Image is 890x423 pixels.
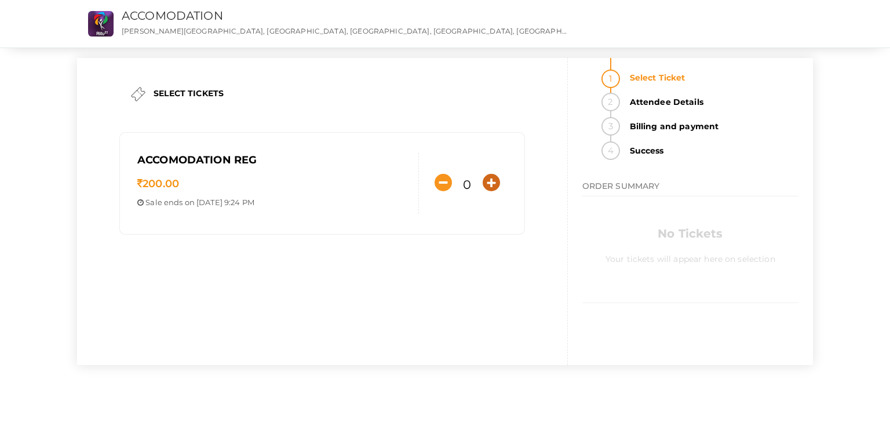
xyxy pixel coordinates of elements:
strong: Success [623,141,798,160]
span: Accomodation Reg [137,154,257,166]
b: No Tickets [658,227,723,240]
strong: Select Ticket [623,68,798,87]
span: 200.00 [137,177,179,190]
p: ends on [DATE] 9:24 PM [137,197,410,208]
span: ORDER SUMMARY [582,181,660,191]
label: SELECT TICKETS [154,87,224,99]
label: Your tickets will appear here on selection [606,245,775,265]
img: ticket.png [131,87,145,101]
span: Sale [145,198,162,207]
p: [PERSON_NAME][GEOGRAPHIC_DATA], [GEOGRAPHIC_DATA], [GEOGRAPHIC_DATA], [GEOGRAPHIC_DATA], [GEOGRAP... [122,26,567,36]
strong: Billing and payment [623,117,798,136]
a: ACCOMODATION [122,9,223,23]
strong: Attendee Details [623,93,798,111]
img: ZT3KRQHB_small.png [88,11,114,37]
